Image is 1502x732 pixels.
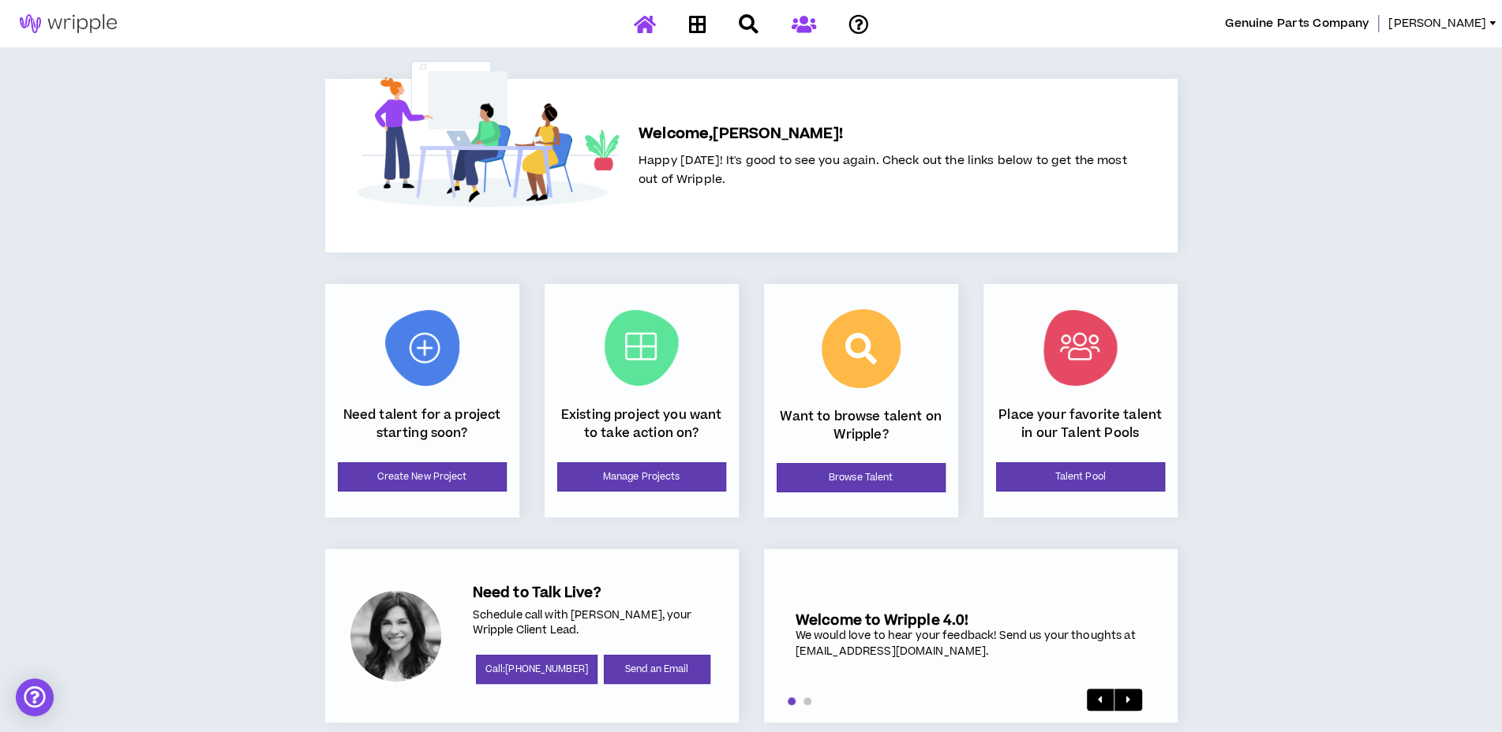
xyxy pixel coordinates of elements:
[639,123,1127,145] h5: Welcome, [PERSON_NAME] !
[476,655,597,684] a: Call:[PHONE_NUMBER]
[557,462,726,491] a: Manage Projects
[1043,310,1118,386] img: Talent Pool
[605,310,679,386] img: Current Projects
[796,612,1146,629] h5: Welcome to Wripple 4.0!
[996,462,1165,491] a: Talent Pool
[557,406,726,442] p: Existing project you want to take action on?
[350,591,441,682] div: Lauren B.
[16,678,54,716] div: Open Intercom Messenger
[338,462,507,491] a: Create New Project
[796,629,1146,659] div: We would love to hear your feedback! Send us your thoughts at [EMAIL_ADDRESS][DOMAIN_NAME].
[777,408,946,443] p: Want to browse talent on Wripple?
[1225,15,1369,32] span: Genuine Parts Company
[604,655,710,684] a: Send an Email
[1388,15,1486,32] span: [PERSON_NAME]
[338,406,507,442] p: Need talent for a project starting soon?
[777,463,946,492] a: Browse Talent
[385,310,459,386] img: New Project
[473,584,714,601] h5: Need to Talk Live?
[473,608,714,639] p: Schedule call with [PERSON_NAME], your Wripple Client Lead.
[639,152,1127,188] span: Happy [DATE]! It's good to see you again. Check out the links below to get the most out of Wripple.
[996,406,1165,442] p: Place your favorite talent in our Talent Pools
